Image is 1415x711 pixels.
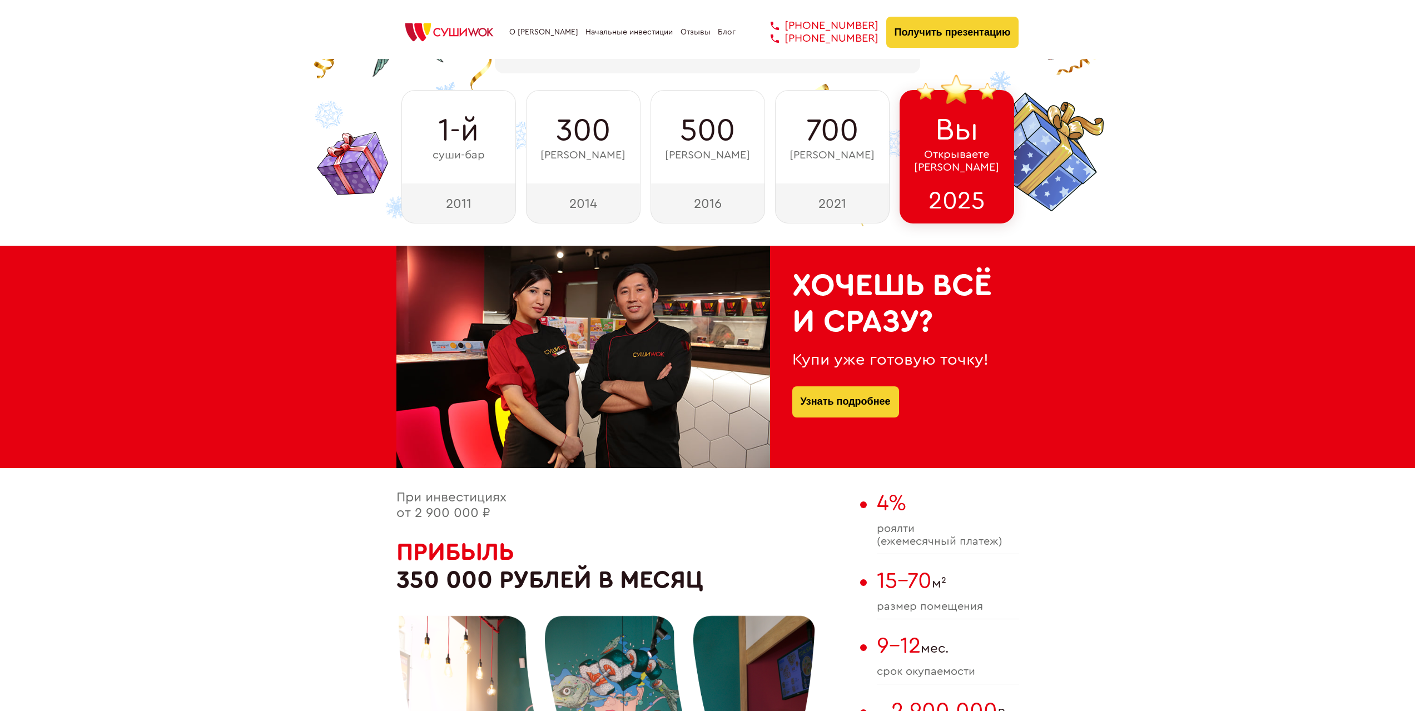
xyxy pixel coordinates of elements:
a: О [PERSON_NAME] [509,28,578,37]
span: роялти (ежемесячный платеж) [877,523,1019,548]
span: Открываете [PERSON_NAME] [914,148,999,174]
a: [PHONE_NUMBER] [754,19,878,32]
button: Узнать подробнее [792,386,899,417]
span: cрок окупаемости [877,665,1019,678]
img: СУШИWOK [396,20,502,44]
span: 500 [680,113,735,148]
span: 9-12 [877,635,921,657]
span: 4% [877,492,906,514]
span: [PERSON_NAME] [665,149,750,162]
div: 2016 [651,183,765,223]
h2: 350 000 рублей в месяц [396,538,855,594]
button: Получить презентацию [886,17,1019,48]
span: Прибыль [396,540,514,564]
span: мес. [877,633,1019,659]
span: суши-бар [433,149,485,162]
div: 2025 [900,183,1014,223]
span: размер помещения [877,600,1019,613]
span: [PERSON_NAME] [790,149,875,162]
span: При инвестициях от 2 900 000 ₽ [396,491,507,520]
span: 1-й [438,113,479,148]
span: 15-70 [877,570,932,592]
div: 2011 [401,183,516,223]
h2: Хочешь всё и сразу? [792,268,997,340]
a: [PHONE_NUMBER] [754,32,878,45]
span: Вы [935,112,979,148]
span: 300 [556,113,610,148]
span: 700 [806,113,858,148]
span: [PERSON_NAME] [540,149,625,162]
span: м² [877,568,1019,594]
a: Отзывы [681,28,711,37]
a: Начальные инвестиции [585,28,673,37]
a: Узнать подробнее [801,386,891,417]
a: Блог [718,28,736,37]
div: 2014 [526,183,641,223]
div: Купи уже готовую точку! [792,351,997,369]
div: 2021 [775,183,890,223]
